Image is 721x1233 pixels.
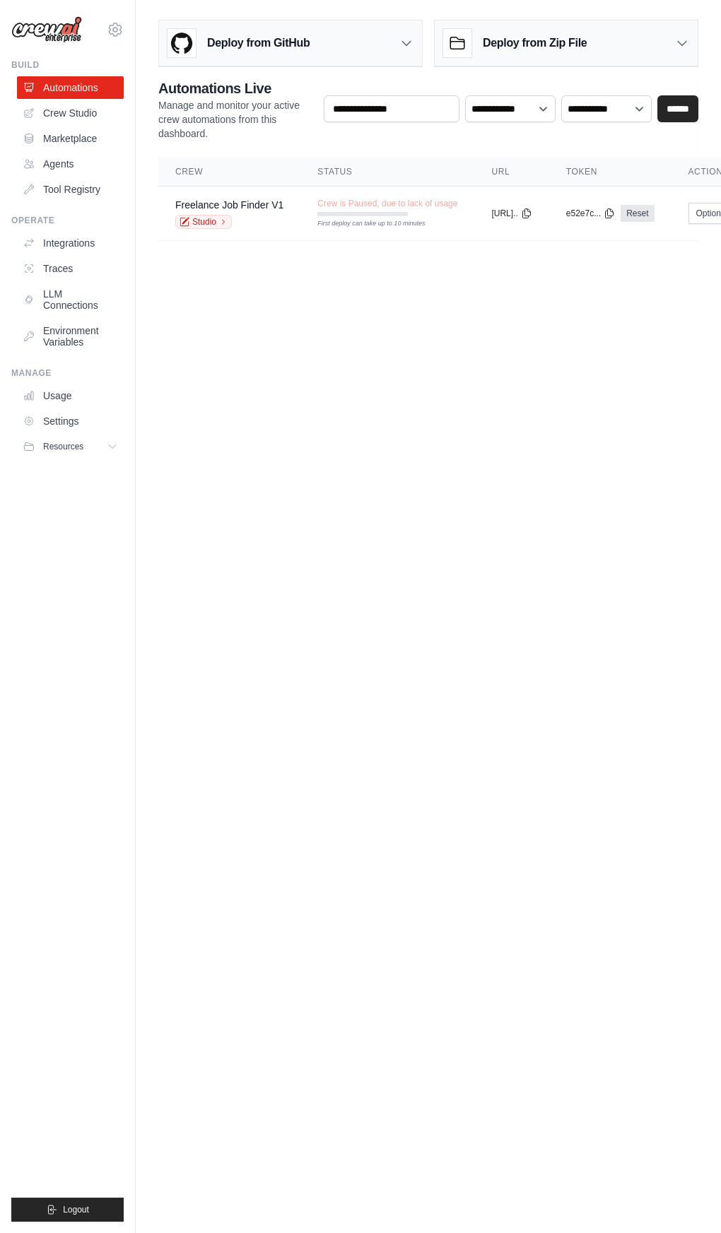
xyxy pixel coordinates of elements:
a: Environment Variables [17,319,124,353]
h2: Automations Live [158,78,312,98]
a: Marketplace [17,127,124,150]
a: Studio [175,215,232,229]
h3: Deploy from GitHub [207,35,310,52]
a: Traces [17,257,124,280]
a: Automations [17,76,124,99]
span: Logout [63,1204,89,1215]
th: Crew [158,158,300,187]
span: Resources [43,441,83,452]
img: Logo [11,16,82,43]
a: LLM Connections [17,283,124,317]
a: Crew Studio [17,102,124,124]
a: Reset [621,205,654,222]
div: Build [11,59,124,71]
div: Manage [11,367,124,379]
a: Tool Registry [17,178,124,201]
div: First deploy can take up to 10 minutes [317,219,408,229]
button: Resources [17,435,124,458]
th: Token [549,158,672,187]
a: Freelance Job Finder V1 [175,199,283,211]
p: Manage and monitor your active crew automations from this dashboard. [158,98,312,141]
a: Usage [17,384,124,407]
span: Crew is Paused, due to lack of usage [317,198,457,209]
button: e52e7c... [566,208,615,219]
a: Integrations [17,232,124,254]
a: Settings [17,410,124,432]
button: Logout [11,1198,124,1222]
h3: Deploy from Zip File [483,35,587,52]
th: URL [474,158,549,187]
img: GitHub Logo [168,29,196,57]
div: Operate [11,215,124,226]
a: Agents [17,153,124,175]
th: Status [300,158,474,187]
